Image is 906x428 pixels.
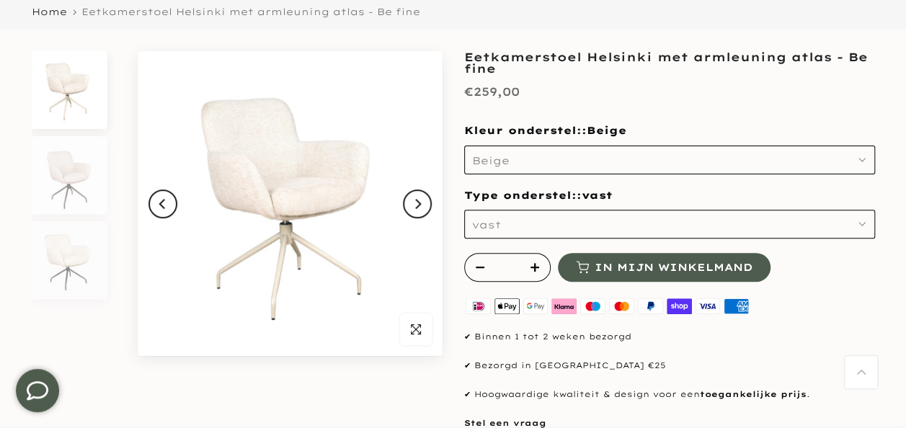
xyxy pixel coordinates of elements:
span: Beige [587,124,626,138]
p: ✔ Hoogwaardige kwaliteit & design voor een . [464,388,875,402]
a: Stel een vraag [464,418,546,428]
span: vast [582,189,613,203]
img: apple pay [492,296,521,316]
img: maestro [579,296,608,316]
button: Beige [464,146,875,174]
span: Type onderstel:: [464,189,613,202]
span: vast [472,218,501,231]
img: visa [693,296,722,316]
button: Next [403,190,432,218]
div: €259,00 [464,81,520,102]
strong: toegankelijke prijs [700,389,807,399]
img: paypal [636,296,665,316]
a: Terug naar boven [845,356,877,388]
img: shopify pay [665,296,693,316]
iframe: toggle-frame [1,355,74,427]
button: vast [464,210,875,238]
p: ✔ Bezorgd in [GEOGRAPHIC_DATA] €25 [464,359,875,373]
img: master [608,296,636,316]
button: In mijn winkelmand [558,253,770,282]
span: In mijn winkelmand [595,262,752,272]
p: ✔ Binnen 1 tot 2 weken bezorgd [464,330,875,344]
a: Home [32,7,67,17]
img: klarna [550,296,579,316]
img: ideal [464,296,493,316]
img: american express [722,296,751,316]
img: google pay [521,296,550,316]
span: Beige [472,154,510,167]
span: Eetkamerstoel Helsinki met armleuning atlas - Be fine [81,6,420,17]
span: Kleur onderstel:: [464,124,626,137]
button: Previous [148,190,177,218]
h1: Eetkamerstoel Helsinki met armleuning atlas - Be fine [464,51,875,74]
